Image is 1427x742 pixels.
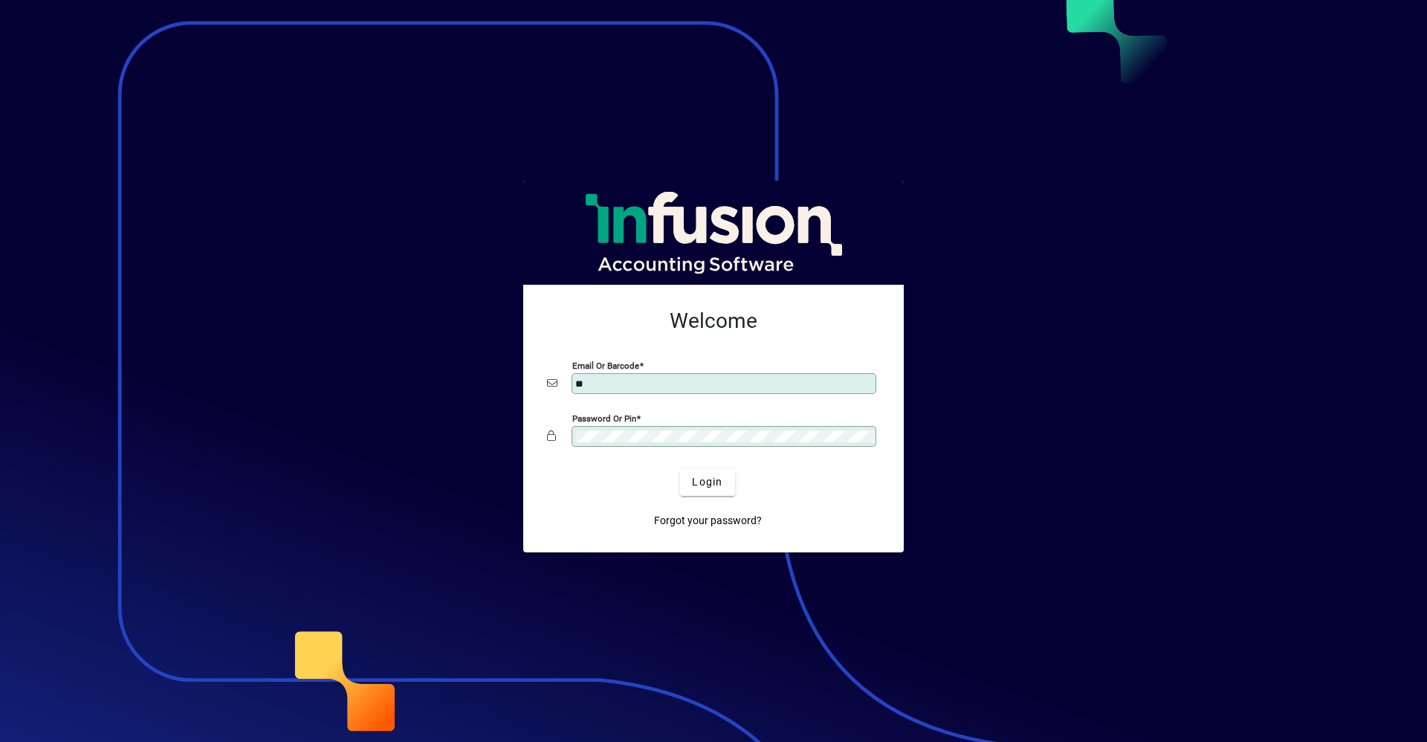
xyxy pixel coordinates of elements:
[648,508,768,535] a: Forgot your password?
[654,513,762,529] span: Forgot your password?
[572,360,639,370] mat-label: Email or Barcode
[572,413,636,423] mat-label: Password or Pin
[692,474,722,490] span: Login
[680,469,734,496] button: Login
[547,309,880,334] h2: Welcome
